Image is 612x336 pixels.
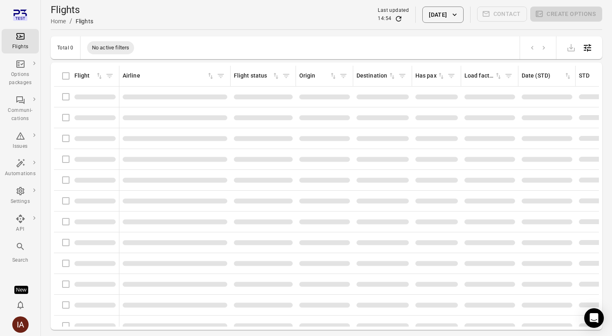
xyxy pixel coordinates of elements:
span: Filter by destination [396,70,408,82]
div: Issues [5,142,36,151]
button: Search [2,239,39,267]
a: Automations [2,156,39,180]
div: Tooltip anchor [14,286,28,294]
div: Sort by flight in ascending order [74,71,103,80]
button: Open table configuration [579,40,596,56]
div: Sort by destination in ascending order [356,71,396,80]
span: Please make a selection to export [563,43,579,51]
div: 14:54 [378,15,391,23]
a: Settings [2,184,39,208]
a: Flights [2,29,39,53]
h1: Flights [51,3,93,16]
span: Filter by load factor [502,70,515,82]
button: Notifications [12,297,29,313]
div: Last updated [378,7,409,15]
nav: Breadcrumbs [51,16,93,26]
div: Sort by load factor in ascending order [464,71,502,80]
a: Options packages [2,57,39,89]
a: Home [51,18,66,24]
div: Automations [5,170,36,178]
div: Options packages [5,71,36,87]
li: / [69,16,72,26]
a: Communi-cations [2,93,39,125]
div: Sort by flight status in ascending order [234,71,280,80]
div: Sort by has pax in ascending order [415,71,445,80]
div: Flights [76,17,93,25]
button: Iris avilabs [9,313,32,336]
nav: pagination navigation [527,42,549,53]
span: No active filters [87,44,135,52]
span: Please make a selection to create an option package [530,7,602,23]
span: Filter by flight [103,70,116,82]
button: Refresh data [395,15,403,23]
button: [DATE] [422,7,463,23]
a: API [2,211,39,236]
div: Sort by date (STD) in ascending order [522,71,572,80]
span: Filter by has pax [445,70,457,82]
div: Settings [5,198,36,206]
span: Filter by origin [337,70,350,82]
span: Filter by airline [215,70,227,82]
div: Flights [5,43,36,51]
div: Search [5,256,36,265]
div: Communi-cations [5,107,36,123]
div: Sort by origin in ascending order [299,71,337,80]
div: Total 0 [57,45,74,51]
span: Please make a selection to create communications [477,7,527,23]
span: Filter by flight status [280,70,292,82]
div: API [5,225,36,234]
div: Sort by airline in ascending order [123,71,215,80]
div: IA [12,316,29,333]
div: Open Intercom Messenger [584,308,604,328]
a: Issues [2,129,39,153]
